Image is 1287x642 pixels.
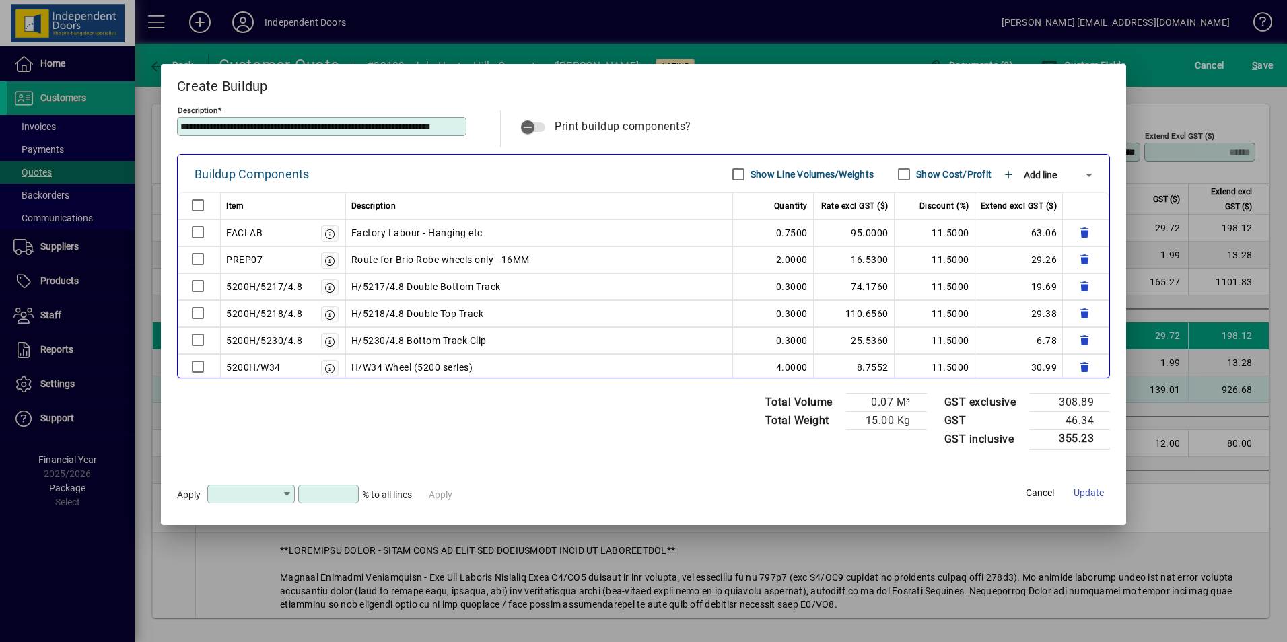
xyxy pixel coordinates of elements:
td: Route for Brio Robe wheels only - 16MM [346,246,733,273]
button: Cancel [1018,481,1062,505]
td: 11.5000 [895,273,975,300]
td: 11.5000 [895,300,975,327]
span: Rate excl GST ($) [821,198,889,214]
label: Show Line Volumes/Weights [748,168,874,181]
div: 110.6560 [819,306,889,322]
h2: Create Buildup [161,64,1126,103]
td: 11.5000 [895,354,975,381]
span: Extend excl GST ($) [981,198,1057,214]
td: 19.69 [975,273,1064,300]
span: Quantity [774,198,808,214]
div: 5200H/5217/4.8 [226,279,302,295]
td: H/5230/4.8 Bottom Track Clip [346,327,733,354]
td: 0.3000 [733,300,814,327]
span: % to all lines [362,489,412,500]
span: Apply [177,489,201,500]
div: PREP07 [226,252,263,268]
div: FACLAB [226,225,263,241]
span: Item [226,198,244,214]
td: GST inclusive [938,430,1030,449]
div: 5200H/W34 [226,359,281,376]
span: Discount (%) [919,198,969,214]
div: 5200H/5230/4.8 [226,332,302,349]
td: 11.5000 [895,327,975,354]
div: 74.1760 [819,279,889,295]
td: 15.00 Kg [846,412,927,430]
td: 6.78 [975,327,1064,354]
mat-label: Description [178,106,217,115]
span: Add line [1024,170,1057,180]
td: 4.0000 [733,354,814,381]
div: 16.5300 [819,252,889,268]
td: 0.7500 [733,219,814,246]
div: 95.0000 [819,225,889,241]
td: 29.38 [975,300,1064,327]
td: GST exclusive [938,394,1030,412]
button: Update [1067,481,1110,505]
td: Total Volume [759,394,846,412]
td: H/5217/4.8 Double Bottom Track [346,273,733,300]
td: 63.06 [975,219,1064,246]
td: H/W34 Wheel (5200 series) [346,354,733,381]
span: Cancel [1026,486,1054,500]
td: H/5218/4.8 Double Top Track [346,300,733,327]
td: 0.07 M³ [846,394,927,412]
div: 5200H/5218/4.8 [226,306,302,322]
span: Print buildup components? [555,120,691,133]
td: 0.3000 [733,327,814,354]
td: 355.23 [1029,430,1110,449]
td: 11.5000 [895,219,975,246]
td: 308.89 [1029,394,1110,412]
label: Show Cost/Profit [913,168,992,181]
div: Buildup Components [195,164,310,185]
span: Description [351,198,396,214]
td: Factory Labour - Hanging etc [346,219,733,246]
td: GST [938,412,1030,430]
span: Update [1074,486,1104,500]
td: 11.5000 [895,246,975,273]
td: 2.0000 [733,246,814,273]
td: 30.99 [975,354,1064,381]
td: Total Weight [759,412,846,430]
td: 29.26 [975,246,1064,273]
td: 46.34 [1029,412,1110,430]
div: 8.7552 [819,359,889,376]
td: 0.3000 [733,273,814,300]
div: 25.5360 [819,332,889,349]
